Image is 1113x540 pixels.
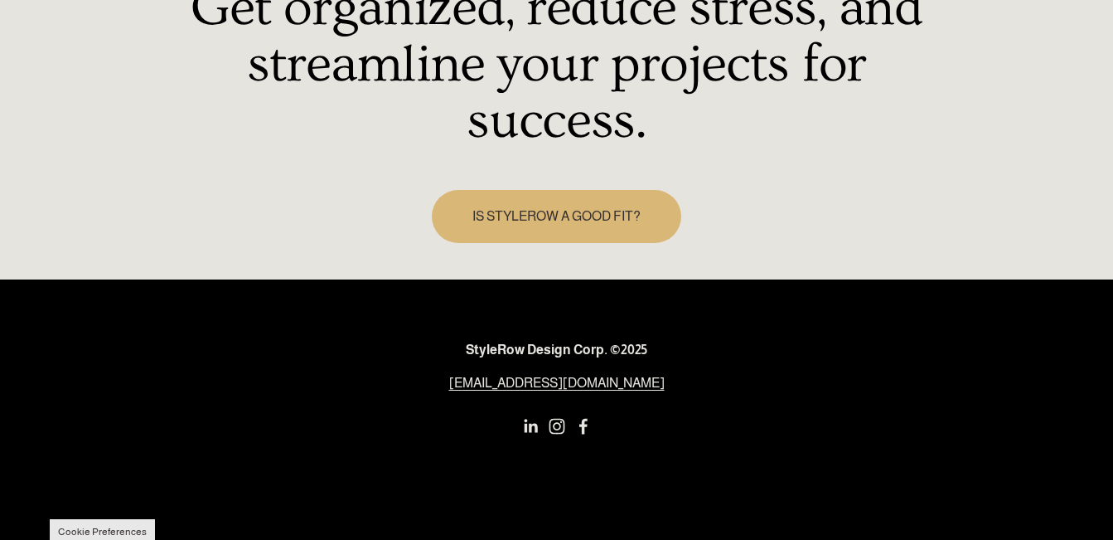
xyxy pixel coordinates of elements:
[432,190,681,243] a: IS STYLEROW A GOOD FIT?
[522,418,539,435] a: LinkedIn
[549,418,565,435] a: Instagram
[58,526,147,538] button: Cookie Preferences
[466,343,647,357] strong: StyleRow Design Corp. ©2025
[449,373,665,393] a: [EMAIL_ADDRESS][DOMAIN_NAME]
[575,418,592,435] a: Facebook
